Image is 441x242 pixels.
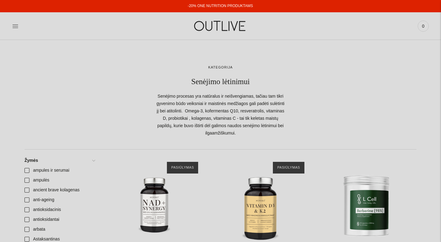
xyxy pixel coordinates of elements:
[21,215,98,224] a: antioksidantai
[418,19,429,33] a: 0
[21,205,98,215] a: antioksidacinis
[21,185,98,195] a: ancient brave kolagenas
[182,15,259,37] img: OUTLIVE
[21,166,98,175] a: ampules ir serumai
[419,22,428,30] span: 0
[188,4,253,8] a: -20% ONE NUTRITION PRODUKTAMS
[21,224,98,234] a: arbata
[21,156,98,166] a: Žymės
[21,175,98,185] a: ampulės
[21,195,98,205] a: anti-ageing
